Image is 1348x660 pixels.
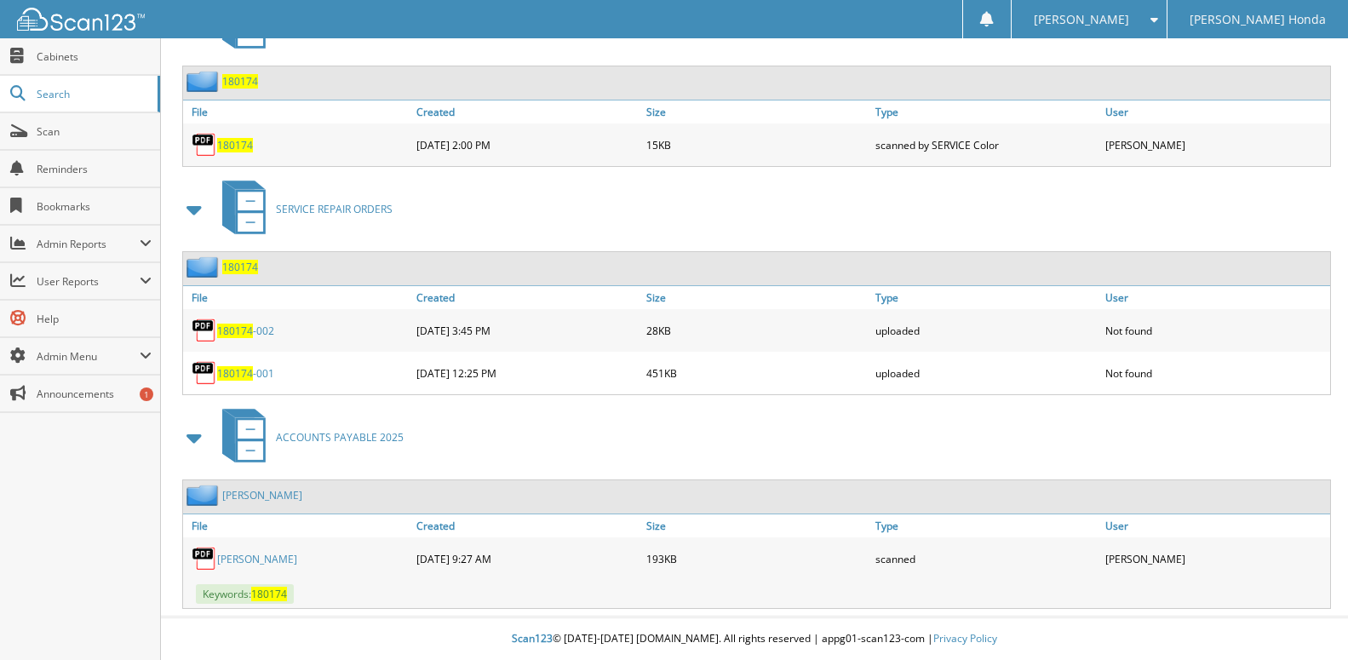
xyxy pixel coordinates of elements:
a: Type [871,286,1100,309]
div: 451KB [642,356,871,390]
span: Admin Menu [37,349,140,364]
a: Size [642,514,871,537]
div: [DATE] 9:27 AM [412,542,641,576]
span: 180174 [217,324,253,338]
div: Not found [1101,313,1330,347]
a: User [1101,286,1330,309]
span: Admin Reports [37,237,140,251]
img: folder2.png [186,485,222,506]
a: [PERSON_NAME] [222,488,302,502]
span: 180174 [217,366,253,381]
a: File [183,286,412,309]
a: Created [412,514,641,537]
a: 180174 [217,138,253,152]
div: uploaded [871,356,1100,390]
img: PDF.png [192,318,217,343]
span: SERVICE REPAIR ORDERS [276,202,393,216]
a: 180174 [222,74,258,89]
a: 180174-002 [217,324,274,338]
img: PDF.png [192,360,217,386]
span: Reminders [37,162,152,176]
span: Search [37,87,149,101]
img: scan123-logo-white.svg [17,8,145,31]
a: Size [642,286,871,309]
a: ACCOUNTS PAYABLE 2025 [212,404,404,471]
span: Keywords: [196,584,294,604]
div: uploaded [871,313,1100,347]
a: Created [412,100,641,123]
span: Scan [37,124,152,139]
img: PDF.png [192,546,217,571]
img: PDF.png [192,132,217,158]
img: folder2.png [186,71,222,92]
a: Type [871,514,1100,537]
div: 1 [140,387,153,401]
span: Announcements [37,387,152,401]
a: Size [642,100,871,123]
img: folder2.png [186,256,222,278]
a: Type [871,100,1100,123]
a: File [183,514,412,537]
a: SERVICE REPAIR ORDERS [212,175,393,243]
span: [PERSON_NAME] Honda [1190,14,1326,25]
div: [DATE] 2:00 PM [412,128,641,162]
div: [PERSON_NAME] [1101,128,1330,162]
span: [PERSON_NAME] [1034,14,1129,25]
div: © [DATE]-[DATE] [DOMAIN_NAME]. All rights reserved | appg01-scan123-com | [161,618,1348,660]
div: [DATE] 3:45 PM [412,313,641,347]
div: 193KB [642,542,871,576]
div: 28KB [642,313,871,347]
span: Bookmarks [37,199,152,214]
a: 180174-001 [217,366,274,381]
a: User [1101,514,1330,537]
div: scanned by SERVICE Color [871,128,1100,162]
div: Not found [1101,356,1330,390]
a: 180174 [222,260,258,274]
span: ACCOUNTS PAYABLE 2025 [276,430,404,445]
span: Scan123 [512,631,553,646]
div: scanned [871,542,1100,576]
a: File [183,100,412,123]
span: 180174 [251,587,287,601]
div: 15KB [642,128,871,162]
a: Created [412,286,641,309]
span: Cabinets [37,49,152,64]
div: [PERSON_NAME] [1101,542,1330,576]
iframe: Chat Widget [1263,578,1348,660]
span: User Reports [37,274,140,289]
span: Help [37,312,152,326]
a: [PERSON_NAME] [217,552,297,566]
a: User [1101,100,1330,123]
a: Privacy Policy [933,631,997,646]
div: [DATE] 12:25 PM [412,356,641,390]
